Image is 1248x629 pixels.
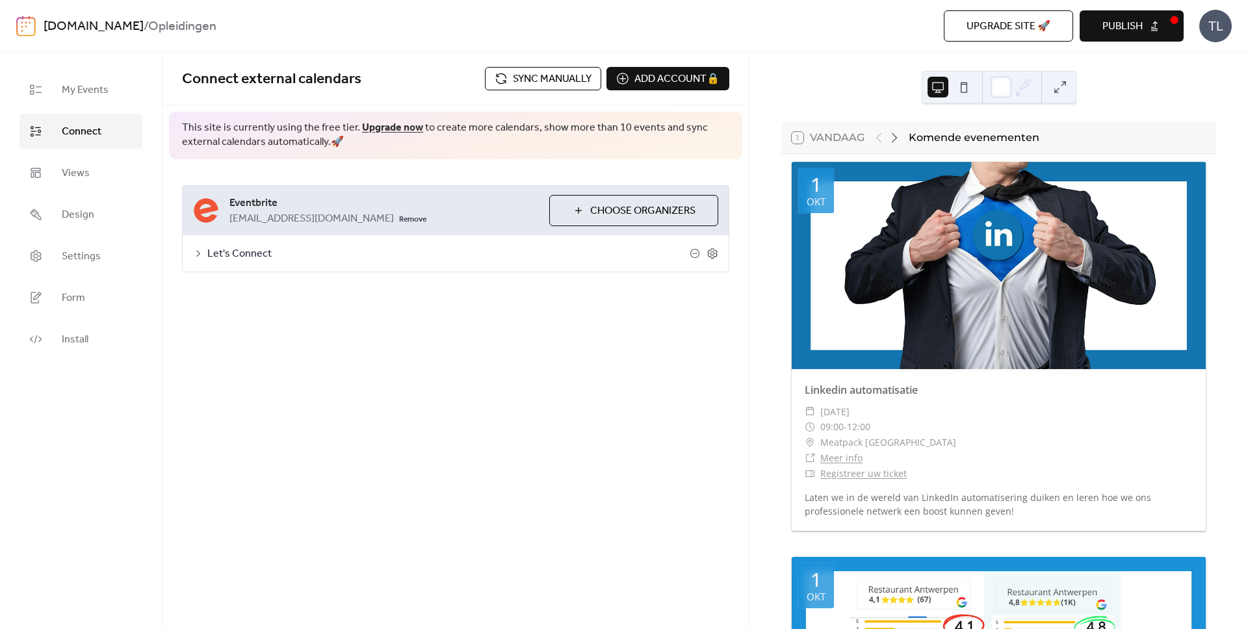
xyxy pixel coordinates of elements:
[19,322,142,357] a: Install
[967,19,1050,34] span: Upgrade site 🚀
[805,450,815,466] div: ​
[805,419,815,435] div: ​
[549,195,718,226] button: Choose Organizers
[144,14,148,39] b: /
[62,249,101,264] span: Settings
[820,435,956,450] span: Meatpack [GEOGRAPHIC_DATA]
[820,467,907,480] a: Registreer uw ticket
[847,419,870,435] span: 12:00
[148,14,216,39] b: Opleidingen
[19,197,142,232] a: Design
[944,10,1073,42] button: Upgrade site 🚀
[805,435,815,450] div: ​
[62,207,94,223] span: Design
[820,419,844,435] span: 09:00
[362,118,423,138] a: Upgrade now
[207,246,690,262] span: Let's Connect
[16,16,36,36] img: logo
[485,67,601,90] button: Sync manually
[909,130,1039,146] div: Komende evenementen
[792,491,1206,518] div: Laten we in de wereld van LinkedIn automatisering duiken en leren hoe we ons professionele netwer...
[811,175,822,194] div: 1
[193,198,219,224] img: eventbrite
[805,383,918,397] a: Linkedin automatisatie
[590,203,695,219] span: Choose Organizers
[19,72,142,107] a: My Events
[62,166,90,181] span: Views
[229,211,394,227] span: [EMAIL_ADDRESS][DOMAIN_NAME]
[513,71,591,87] span: Sync manually
[820,452,863,464] a: Meer info
[44,14,144,39] a: [DOMAIN_NAME]
[182,121,729,150] span: This site is currently using the free tier. to create more calendars, show more than 10 events an...
[805,404,815,420] div: ​
[62,124,101,140] span: Connect
[1199,10,1232,42] div: TL
[399,214,426,225] span: Remove
[182,65,361,94] span: Connect external calendars
[1102,19,1143,34] span: Publish
[844,419,847,435] span: -
[19,114,142,149] a: Connect
[62,290,85,306] span: Form
[62,83,109,98] span: My Events
[805,466,815,481] div: ​
[820,404,850,420] span: [DATE]
[19,238,142,274] a: Settings
[19,280,142,315] a: Form
[811,570,822,589] div: 1
[807,197,825,207] div: okt
[19,155,142,190] a: Views
[229,196,539,211] span: Eventbrite
[62,332,88,348] span: Install
[807,592,825,602] div: okt
[1080,10,1184,42] button: Publish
